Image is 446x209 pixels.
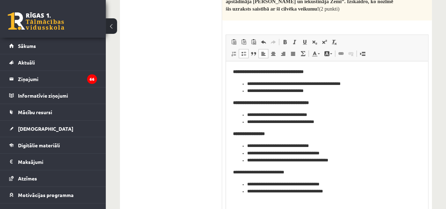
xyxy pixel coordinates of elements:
[18,125,73,132] span: [DEMOGRAPHIC_DATA]
[9,54,97,70] a: Aktuāli
[18,175,37,182] span: Atzīmes
[249,37,258,47] a: Paste from Word
[310,37,319,47] a: Subscript
[9,87,97,104] a: Informatīvie ziņojumi
[87,74,97,84] i: 66
[9,38,97,54] a: Sākums
[258,37,268,47] a: Undo (Ctrl+Z)
[346,49,356,58] a: Unlink
[9,170,97,186] a: Atzīmes
[268,49,278,58] a: Centre
[336,49,346,58] a: Link (Ctrl+K)
[9,187,97,203] a: Motivācijas programma
[18,192,74,198] span: Motivācijas programma
[9,154,97,170] a: Maksājumi
[229,49,239,58] a: Insert/Remove Numbered List
[290,37,300,47] a: Italic (Ctrl+I)
[18,59,35,66] span: Aktuāli
[18,43,36,49] span: Sākums
[310,49,322,58] a: Text Colour
[278,49,288,58] a: Align Right
[9,71,97,87] a: Ziņojumi66
[288,49,298,58] a: Justify
[229,37,239,47] a: Paste (Ctrl+V)
[239,49,249,58] a: Insert/Remove Bulleted List
[319,37,329,47] a: Superscript
[322,49,334,58] a: Background Colour
[329,37,339,47] a: Remove Format
[258,49,268,58] a: Align Left
[18,154,97,170] legend: Maksājumi
[319,6,339,12] span: (2 punkti)
[9,137,97,153] a: Digitālie materiāli
[18,71,97,87] legend: Ziņojumi
[239,37,249,47] a: Paste as plain text (Ctrl+Shift+V)
[298,49,308,58] a: Math
[18,142,60,148] span: Digitālie materiāli
[280,37,290,47] a: Bold (Ctrl+B)
[8,12,64,30] a: Rīgas 1. Tālmācības vidusskola
[300,37,310,47] a: Underline (Ctrl+U)
[249,49,258,58] a: Block Quote
[268,37,278,47] a: Redo (Ctrl+Y)
[18,87,97,104] legend: Informatīvie ziņojumi
[18,109,52,115] span: Mācību resursi
[9,121,97,137] a: [DEMOGRAPHIC_DATA]
[9,104,97,120] a: Mācību resursi
[358,49,367,58] a: Insert Page Break for Printing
